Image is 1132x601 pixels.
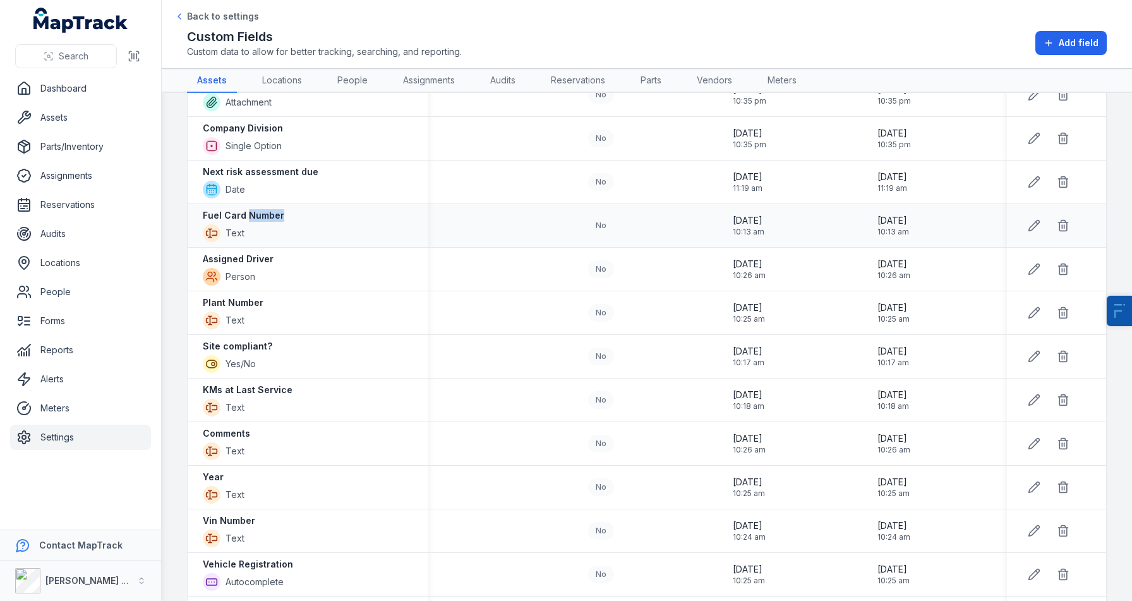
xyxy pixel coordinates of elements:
time: 07/10/2025, 10:17:16 am [733,345,764,368]
span: [DATE] [733,476,765,489]
span: Yes/No [226,358,256,370]
span: [DATE] [733,214,764,227]
span: 10:18 am [733,401,764,411]
time: 06/10/2025, 10:35:55 pm [877,127,911,150]
span: Date [226,183,245,196]
a: Alerts [10,367,151,392]
a: Meters [757,69,807,93]
a: Parts/Inventory [10,134,151,159]
span: [DATE] [877,127,911,140]
span: [DATE] [733,171,762,183]
span: Back to settings [187,10,259,23]
span: 10:25 am [733,489,765,499]
div: No [588,86,614,104]
span: Text [226,532,244,545]
span: 11:19 am [733,183,762,193]
time: 06/10/2025, 10:35:55 pm [733,127,766,150]
span: 10:24 am [877,532,910,542]
time: 07/10/2025, 11:19:27 am [733,171,762,193]
strong: Site compliant? [203,340,272,353]
span: 10:26 am [877,270,910,281]
a: Assignments [10,163,151,188]
time: 07/10/2025, 10:17:16 am [877,345,909,368]
span: 10:25 am [877,576,910,586]
span: [DATE] [877,345,909,358]
span: [DATE] [877,563,910,576]
strong: Vin Number [203,514,255,527]
div: No [588,304,614,322]
button: Add field [1035,31,1107,55]
h2: Custom Fields [187,28,462,46]
time: 07/10/2025, 10:13:22 am [877,214,909,237]
span: Text [226,227,244,240]
span: 10:13 am [733,227,764,237]
span: Text [226,401,244,414]
time: 07/10/2025, 10:26:10 am [877,258,910,281]
time: 07/10/2025, 10:18:31 am [733,389,764,411]
span: [DATE] [877,301,910,314]
div: No [588,260,614,278]
strong: Contact MapTrack [39,540,123,550]
div: No [588,391,614,409]
time: 07/10/2025, 10:26:38 am [877,432,910,455]
a: Audits [10,221,151,246]
span: [DATE] [877,389,909,401]
div: No [588,566,614,583]
span: [DATE] [733,258,766,270]
span: Add field [1059,37,1099,49]
a: Forms [10,308,151,334]
div: No [588,435,614,452]
span: [DATE] [733,127,766,140]
time: 07/10/2025, 10:24:40 am [877,519,910,542]
time: 07/10/2025, 10:26:38 am [733,432,766,455]
span: [DATE] [877,519,910,532]
span: [DATE] [733,301,765,314]
strong: KMs at Last Service [203,384,292,396]
a: Meters [10,396,151,421]
a: Reports [10,337,151,363]
span: [DATE] [733,432,766,445]
strong: Vehicle Registration [203,558,293,571]
a: Locations [10,250,151,276]
span: 10:18 am [877,401,909,411]
span: [DATE] [877,171,907,183]
a: Vendors [687,69,742,93]
span: [DATE] [877,476,910,489]
span: [DATE] [733,563,765,576]
span: Search [59,50,88,63]
strong: Assigned Driver [203,253,274,265]
span: 10:35 pm [877,96,911,106]
span: [DATE] [877,258,910,270]
button: Search [15,44,117,68]
span: 10:35 pm [733,140,766,150]
a: MapTrack [33,8,128,33]
div: No [588,173,614,191]
a: Reservations [10,192,151,217]
a: Locations [252,69,312,93]
span: 10:26 am [877,445,910,455]
span: 10:17 am [877,358,909,368]
a: People [327,69,378,93]
a: Assets [187,69,237,93]
div: No [588,130,614,147]
span: Single Option [226,140,282,152]
span: 10:26 am [733,270,766,281]
span: 10:25 am [877,314,910,324]
span: 10:17 am [733,358,764,368]
time: 07/10/2025, 10:26:10 am [733,258,766,281]
a: Back to settings [174,10,259,23]
time: 07/10/2025, 10:13:22 am [733,214,764,237]
a: Dashboard [10,76,151,101]
span: Custom data to allow for better tracking, searching, and reporting. [187,46,462,58]
strong: Fuel Card Number [203,209,284,222]
time: 06/10/2025, 10:35:55 pm [877,83,911,106]
a: Assignments [393,69,465,93]
span: [DATE] [733,519,766,532]
div: No [588,217,614,234]
div: No [588,478,614,496]
strong: Next risk assessment due [203,166,318,178]
a: People [10,279,151,305]
span: 10:25 am [733,314,765,324]
strong: [PERSON_NAME] Electrical [45,575,164,586]
span: Text [226,489,244,501]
